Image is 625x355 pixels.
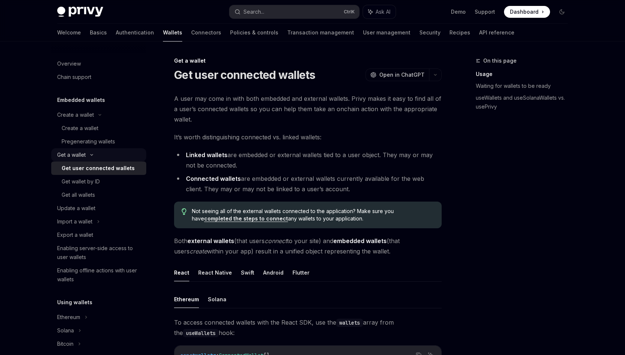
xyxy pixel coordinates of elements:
[376,8,390,16] span: Ask AI
[265,237,287,245] em: connect
[51,264,146,286] a: Enabling offline actions with user wallets
[57,313,80,322] div: Ethereum
[344,9,355,15] span: Ctrl K
[57,7,103,17] img: dark logo
[476,68,574,80] a: Usage
[186,151,228,159] strong: Linked wallets
[449,24,470,42] a: Recipes
[336,319,363,327] code: wallets
[57,73,91,82] div: Chain support
[333,237,387,245] strong: embedded wallets
[204,215,288,222] a: completed the steps to connect
[51,162,146,175] a: Get user connected wallets
[57,204,95,213] div: Update a wallet
[57,244,142,262] div: Enabling server-side access to user wallets
[174,291,199,308] button: Ethereum
[229,5,359,19] button: Search...CtrlK
[51,188,146,202] a: Get all wallets
[419,24,441,42] a: Security
[90,24,107,42] a: Basics
[190,248,207,255] em: create
[556,6,568,18] button: Toggle dark mode
[57,298,92,307] h5: Using wallets
[51,228,146,242] a: Export a wallet
[174,68,315,82] h1: Get user connected wallets
[57,110,94,119] div: Create a wallet
[174,236,442,256] span: Both (that users to your site) and (that users within your app) result in a unified object repres...
[451,8,466,16] a: Demo
[181,208,187,215] svg: Tip
[191,24,221,42] a: Connectors
[57,217,92,226] div: Import a wallet
[57,339,73,348] div: Bitcoin
[51,175,146,188] a: Get wallet by ID
[208,291,226,308] button: Solana
[183,329,219,337] code: useWallets
[51,202,146,215] a: Update a wallet
[186,175,241,182] strong: Connected wallets
[51,57,146,70] a: Overview
[187,237,234,245] strong: external wallets
[57,96,105,104] h5: Embedded wallets
[174,93,442,125] span: A user may come in with both embedded and external wallets. Privy makes it easy to find all of a ...
[57,326,74,335] div: Solana
[363,24,410,42] a: User management
[163,24,182,42] a: Wallets
[510,8,539,16] span: Dashboard
[51,135,146,148] a: Pregenerating wallets
[174,150,442,170] li: are embedded or external wallets tied to a user object. They may or may not be connected.
[192,208,434,222] span: Not seeing all of the external wallets connected to the application? Make sure you have any walle...
[57,59,81,68] div: Overview
[287,24,354,42] a: Transaction management
[504,6,550,18] a: Dashboard
[62,177,100,186] div: Get wallet by ID
[379,71,425,79] span: Open in ChatGPT
[51,242,146,264] a: Enabling server-side access to user wallets
[57,266,142,284] div: Enabling offline actions with user wallets
[174,132,442,142] span: It’s worth distinguishing connected vs. linked wallets:
[57,24,81,42] a: Welcome
[292,264,310,281] button: Flutter
[62,190,95,199] div: Get all wallets
[230,24,278,42] a: Policies & controls
[174,264,189,281] button: React
[475,8,495,16] a: Support
[363,5,396,19] button: Ask AI
[476,92,574,113] a: useWallets and useSolanaWallets vs. usePrivy
[62,124,98,133] div: Create a wallet
[62,137,115,146] div: Pregenerating wallets
[174,173,442,194] li: are embedded or external wallets currently available for the web client. They may or may not be l...
[51,122,146,135] a: Create a wallet
[263,264,284,281] button: Android
[198,264,232,281] button: React Native
[476,80,574,92] a: Waiting for wallets to be ready
[174,317,442,338] span: To access connected wallets with the React SDK, use the array from the hook:
[57,150,86,159] div: Get a wallet
[483,56,517,65] span: On this page
[51,70,146,84] a: Chain support
[174,57,442,64] div: Get a wallet
[241,264,254,281] button: Swift
[62,164,135,173] div: Get user connected wallets
[116,24,154,42] a: Authentication
[243,7,264,16] div: Search...
[366,69,429,81] button: Open in ChatGPT
[479,24,514,42] a: API reference
[57,230,93,239] div: Export a wallet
